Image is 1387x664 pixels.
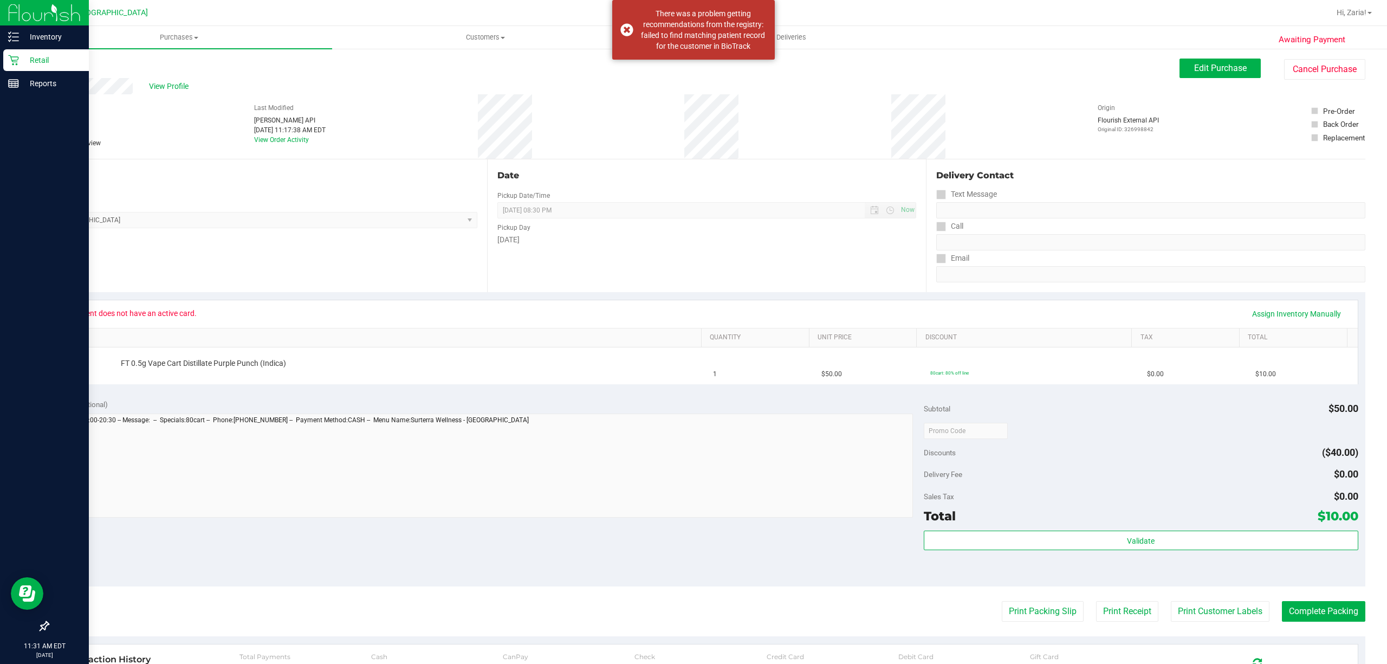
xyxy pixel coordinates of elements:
[497,191,550,201] label: Pickup Date/Time
[936,202,1365,218] input: Format: (999) 999-9999
[762,33,821,42] span: Deliveries
[19,77,84,90] p: Reports
[1323,119,1359,130] div: Back Order
[1147,369,1164,379] span: $0.00
[371,653,503,661] div: Cash
[1098,115,1159,133] div: Flourish External API
[924,443,956,462] span: Discounts
[11,577,43,610] iframe: Resource center
[639,8,767,51] div: There was a problem getting recommendations from the registry: failed to find matching patient re...
[638,26,944,49] a: Deliveries
[497,223,530,233] label: Pickup Day
[936,186,997,202] label: Text Message
[924,492,954,501] span: Sales Tax
[936,169,1365,182] div: Delivery Contact
[1322,447,1358,458] span: ($40.00)
[930,370,969,376] span: 80cart: 80% off line
[5,651,84,659] p: [DATE]
[1328,403,1358,414] span: $50.00
[333,33,638,42] span: Customers
[1323,132,1365,143] div: Replacement
[1337,8,1366,17] span: Hi, Zaria!
[924,470,962,479] span: Delivery Fee
[898,653,1030,661] div: Debit Card
[19,30,84,43] p: Inventory
[925,333,1128,342] a: Discount
[767,653,898,661] div: Credit Card
[149,81,192,92] span: View Profile
[924,404,950,413] span: Subtotal
[497,234,917,246] div: [DATE]
[936,250,969,266] label: Email
[1096,601,1158,622] button: Print Receipt
[239,653,371,661] div: Total Payments
[121,358,286,369] span: FT 0.5g Vape Cart Distillate Purple Punch (Indica)
[66,305,204,322] span: Patient does not have an active card.
[503,653,634,661] div: CanPay
[1098,125,1159,133] p: Original ID: 326998842
[1334,468,1358,480] span: $0.00
[26,33,332,42] span: Purchases
[1255,369,1276,379] span: $10.00
[1030,653,1162,661] div: Gift Card
[936,218,963,234] label: Call
[1179,59,1261,78] button: Edit Purchase
[254,115,326,125] div: [PERSON_NAME] API
[254,136,309,144] a: View Order Activity
[1002,601,1084,622] button: Print Packing Slip
[1245,305,1348,323] a: Assign Inventory Manually
[924,531,1358,550] button: Validate
[254,103,294,113] label: Last Modified
[48,169,477,182] div: Location
[64,333,697,342] a: SKU
[924,423,1008,439] input: Promo Code
[1171,601,1269,622] button: Print Customer Labels
[818,333,912,342] a: Unit Price
[254,125,326,135] div: [DATE] 11:17:38 AM EDT
[8,31,19,42] inline-svg: Inventory
[1194,63,1247,73] span: Edit Purchase
[26,26,332,49] a: Purchases
[332,26,638,49] a: Customers
[19,54,84,67] p: Retail
[1284,59,1365,80] button: Cancel Purchase
[713,369,717,379] span: 1
[924,508,956,524] span: Total
[1323,106,1355,117] div: Pre-Order
[1127,537,1155,545] span: Validate
[1140,333,1235,342] a: Tax
[710,333,805,342] a: Quantity
[1248,333,1343,342] a: Total
[1282,601,1365,622] button: Complete Packing
[1318,508,1358,524] span: $10.00
[8,78,19,89] inline-svg: Reports
[821,369,842,379] span: $50.00
[634,653,766,661] div: Check
[936,234,1365,250] input: Format: (999) 999-9999
[1334,491,1358,502] span: $0.00
[1279,34,1345,46] span: Awaiting Payment
[5,641,84,651] p: 11:31 AM EDT
[74,8,148,17] span: [GEOGRAPHIC_DATA]
[1098,103,1115,113] label: Origin
[497,169,917,182] div: Date
[8,55,19,66] inline-svg: Retail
